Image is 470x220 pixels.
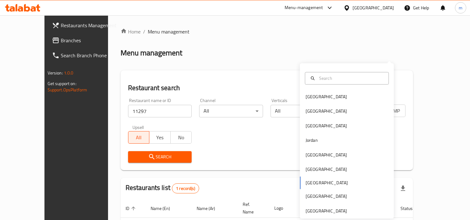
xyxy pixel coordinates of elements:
span: No [173,133,189,142]
input: Search [317,75,385,82]
div: [GEOGRAPHIC_DATA] [306,193,347,200]
div: Jordan [306,137,318,144]
span: Menu management [148,28,189,35]
h2: Restaurant search [128,83,406,93]
a: Home [121,28,141,35]
label: Upsell [132,125,144,129]
button: TMP [384,105,406,117]
li: / [143,28,145,35]
div: Menu-management [285,4,323,12]
span: 1.0.0 [64,69,74,77]
h2: Restaurants list [126,183,199,193]
th: Branches [297,199,319,218]
div: [GEOGRAPHIC_DATA] [306,122,347,129]
div: [GEOGRAPHIC_DATA] [306,108,347,115]
button: All [128,131,150,144]
a: Support.OpsPlatform [48,86,87,94]
h2: Menu management [121,48,182,58]
div: Export file [395,181,411,196]
div: [GEOGRAPHIC_DATA] [306,151,347,158]
div: [GEOGRAPHIC_DATA] [306,207,347,214]
button: No [170,131,192,144]
a: Branches [47,33,123,48]
span: TMP [387,106,403,115]
span: All [131,133,147,142]
a: Search Branch Phone [47,48,123,63]
span: Name (En) [151,205,178,212]
span: Search [133,153,187,161]
span: Ref. Name [243,201,262,216]
button: Search [128,151,192,163]
span: m [459,4,462,11]
div: Total records count [172,183,199,193]
div: [GEOGRAPHIC_DATA] [306,166,347,173]
span: Get support on: [48,79,76,88]
th: Logo [269,199,297,218]
nav: breadcrumb [121,28,413,35]
span: Search Branch Phone [61,52,118,59]
div: All [199,105,263,117]
span: Yes [152,133,168,142]
span: Status [400,205,421,212]
button: Yes [149,131,171,144]
div: [GEOGRAPHIC_DATA] [306,93,347,100]
span: 1 record(s) [172,186,199,192]
div: All [271,105,334,117]
span: Name (Ar) [197,205,223,212]
a: Restaurants Management [47,18,123,33]
span: Restaurants Management [61,22,118,29]
span: Version: [48,69,63,77]
span: ID [126,205,137,212]
div: [GEOGRAPHIC_DATA] [353,4,394,11]
span: Branches [61,37,118,44]
input: Search for restaurant name or ID.. [128,105,192,117]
